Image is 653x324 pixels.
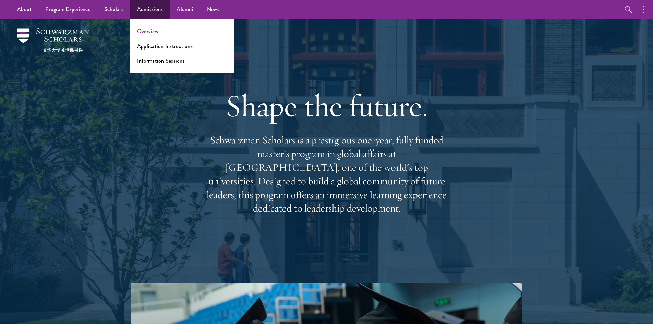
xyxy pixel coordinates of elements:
[17,28,89,52] img: Schwarzman Scholars
[137,42,193,50] a: Application Instructions
[137,27,158,35] a: Overview
[137,57,185,65] a: Information Sessions
[203,86,450,125] h1: Shape the future.
[203,133,450,215] p: Schwarzman Scholars is a prestigious one-year, fully funded master’s program in global affairs at...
